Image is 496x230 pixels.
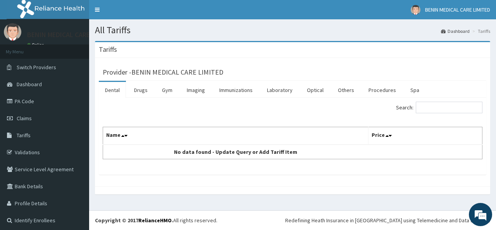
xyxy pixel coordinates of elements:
[138,217,172,224] a: RelianceHMO
[17,81,42,88] span: Dashboard
[17,115,32,122] span: Claims
[95,25,490,35] h1: All Tariffs
[362,82,402,98] a: Procedures
[425,6,490,13] span: BENIN MEDICAL CARE LIMITED
[17,64,56,71] span: Switch Providers
[332,82,360,98] a: Others
[301,82,330,98] a: Optical
[103,145,369,159] td: No data found - Update Query or Add Tariff Item
[396,102,482,113] label: Search:
[17,132,31,139] span: Tariffs
[181,82,211,98] a: Imaging
[416,102,482,113] input: Search:
[261,82,299,98] a: Laboratory
[27,31,115,38] p: BENIN MEDICAL CARE LIMITED
[369,127,482,145] th: Price
[89,210,496,230] footer: All rights reserved.
[95,217,173,224] strong: Copyright © 2017 .
[285,216,490,224] div: Redefining Heath Insurance in [GEOGRAPHIC_DATA] using Telemedicine and Data Science!
[213,82,259,98] a: Immunizations
[411,5,420,15] img: User Image
[156,82,179,98] a: Gym
[103,127,369,145] th: Name
[441,28,470,34] a: Dashboard
[99,46,117,53] h3: Tariffs
[4,23,21,41] img: User Image
[128,82,154,98] a: Drugs
[470,28,490,34] li: Tariffs
[99,82,126,98] a: Dental
[27,42,46,48] a: Online
[103,69,223,76] h3: Provider - BENIN MEDICAL CARE LIMITED
[404,82,425,98] a: Spa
